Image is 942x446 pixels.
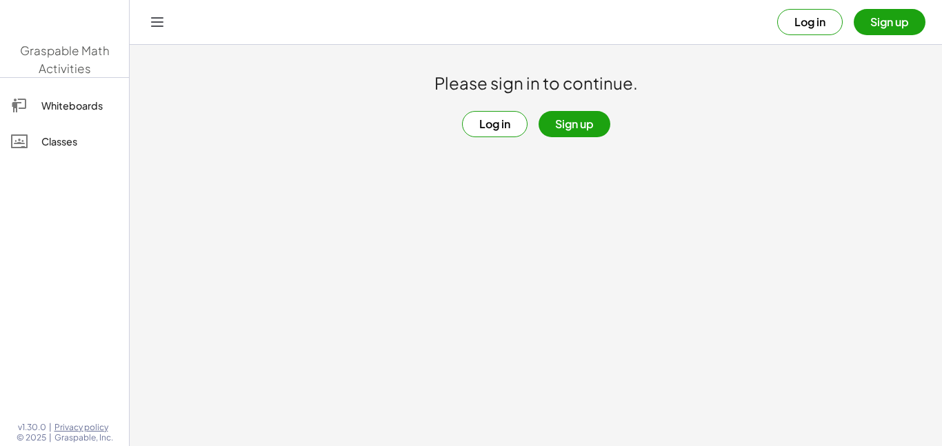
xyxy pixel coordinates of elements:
[777,9,843,35] button: Log in
[20,43,110,76] span: Graspable Math Activities
[146,11,168,33] button: Toggle navigation
[49,432,52,443] span: |
[6,125,123,158] a: Classes
[462,111,528,137] button: Log in
[54,432,113,443] span: Graspable, Inc.
[854,9,925,35] button: Sign up
[49,422,52,433] span: |
[41,97,118,114] div: Whiteboards
[41,133,118,150] div: Classes
[539,111,610,137] button: Sign up
[17,432,46,443] span: © 2025
[54,422,113,433] a: Privacy policy
[6,89,123,122] a: Whiteboards
[434,72,638,94] h1: Please sign in to continue.
[18,422,46,433] span: v1.30.0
